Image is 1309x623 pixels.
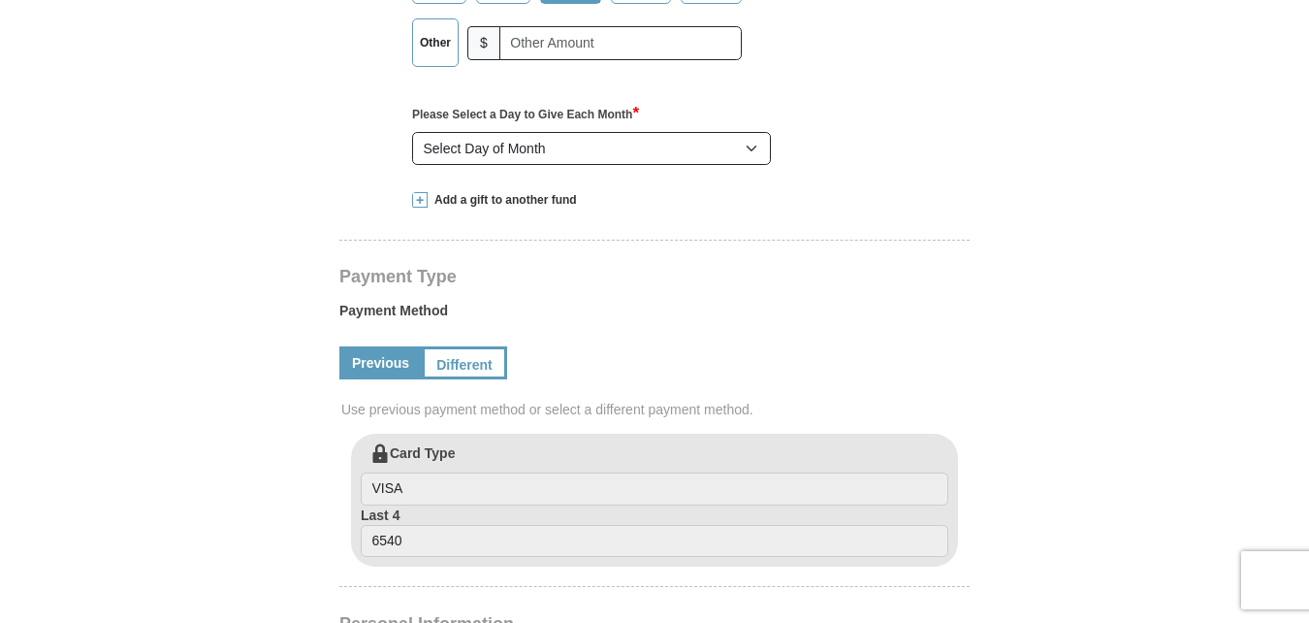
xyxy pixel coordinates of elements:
a: Different [422,346,507,379]
input: Card Type [361,473,948,506]
h4: Payment Type [339,269,970,284]
label: Payment Method [339,301,970,330]
label: Other [413,19,458,66]
a: Previous [339,346,422,379]
label: Card Type [361,443,948,506]
span: Use previous payment method or select a different payment method. [341,400,972,419]
strong: Please Select a Day to Give Each Month [412,108,639,121]
input: Other Amount [499,26,742,60]
label: Last 4 [361,506,948,558]
input: Last 4 [361,525,948,558]
span: Add a gift to another fund [428,192,577,209]
span: $ [467,26,500,60]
